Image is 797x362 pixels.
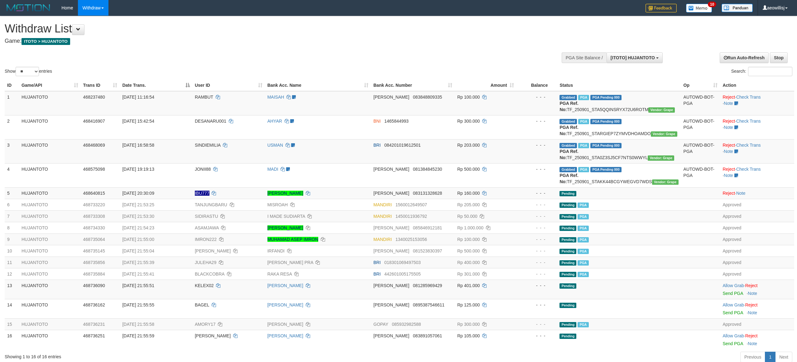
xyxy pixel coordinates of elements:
td: HUJANTOTO [19,222,81,233]
td: · · [720,163,794,187]
div: - - - [519,190,555,196]
td: Approved [720,210,794,222]
span: Marked by aeofett [578,322,588,327]
td: 4 [5,163,19,187]
span: Copy 1560012649507 to clipboard [396,202,427,207]
td: 5 [5,187,19,199]
span: JULEHA29 [195,260,216,265]
div: - - - [519,213,555,219]
td: TF_250901_STAKK44BCGYWEGVD7WDS [557,163,681,187]
a: Note [736,191,746,196]
span: Grabbed [559,119,577,124]
span: Pending [559,303,576,308]
div: PGA Site Balance / [562,52,607,63]
div: - - - [519,166,555,172]
span: [DATE] 21:55:41 [122,271,154,276]
a: Allow Grab [723,333,744,338]
td: HUJANTOTO [19,163,81,187]
th: Op: activate to sort column ascending [681,80,720,91]
span: [DATE] 21:55:55 [122,302,154,307]
span: MANDIRI [373,237,392,242]
span: Pending [559,249,576,254]
span: BRI [373,271,381,276]
span: Rp 300.000 [457,322,480,327]
span: [PERSON_NAME] [373,283,409,288]
span: Marked by aeotiara [578,249,588,254]
span: Copy 081384845230 to clipboard [413,167,442,172]
span: ASAMJAWA [195,225,219,230]
th: Amount: activate to sort column ascending [455,80,516,91]
td: HUJANTOTO [19,115,81,139]
a: MISROAH [267,202,288,207]
span: Marked by aeonel [578,272,588,277]
span: RAMBUT [195,95,213,100]
span: 468736090 [83,283,105,288]
td: · · [720,91,794,115]
span: 468736251 [83,333,105,338]
span: Pending [559,322,576,327]
span: Marked by aeonel [578,260,588,266]
td: 14 [5,299,19,318]
b: PGA Ref. No: [559,125,578,136]
span: Copy 083848809335 to clipboard [413,95,442,100]
span: BNI [373,119,381,124]
img: panduan.png [722,4,753,12]
td: HUJANTOTO [19,318,81,330]
div: - - - [519,282,555,289]
a: Note [748,291,757,296]
th: Action [720,80,794,91]
a: [PERSON_NAME] [267,191,303,196]
span: [DATE] 21:55:04 [122,248,154,253]
select: Showentries [16,67,39,76]
span: PGA Pending [590,167,622,172]
th: Trans ID: activate to sort column ascending [81,80,120,91]
span: Pending [559,214,576,219]
a: Note [748,310,757,315]
td: Approved [720,257,794,268]
span: [PERSON_NAME] [373,95,409,100]
img: Button%20Memo.svg [686,4,712,12]
span: Pending [559,334,576,339]
label: Search: [731,67,792,76]
td: · · [720,115,794,139]
span: Rp 1.000.000 [457,225,483,230]
td: HUJANTOTO [19,139,81,163]
span: AMORY17 [195,322,216,327]
input: Search: [748,67,792,76]
span: [DATE] 21:54:23 [122,225,154,230]
span: SIDIRASTU [195,214,218,219]
span: Copy 1465844993 to clipboard [384,119,409,124]
a: Reject [723,119,735,124]
th: Bank Acc. Number: activate to sort column ascending [371,80,455,91]
span: · [723,302,745,307]
span: Marked by aeosyak [578,167,589,172]
td: HUJANTOTO [19,268,81,280]
span: · [723,283,745,288]
span: · [723,333,745,338]
a: Allow Grab [723,302,744,307]
div: - - - [519,118,555,124]
span: [PERSON_NAME] [373,167,409,172]
span: KELEX02 [195,283,214,288]
b: PGA Ref. No: [559,173,578,184]
span: Copy 085932982588 to clipboard [392,322,421,327]
span: ITOTO > HUJANTOTO [22,38,70,45]
th: Balance [516,80,557,91]
td: AUTOWD-BOT-PGA [681,115,720,139]
span: Grabbed [559,143,577,148]
span: Marked by aeokris [578,143,589,148]
span: [DATE] 20:30:09 [122,191,154,196]
span: Grabbed [559,167,577,172]
span: Pending [559,283,576,289]
span: [DATE] 19:19:13 [122,167,154,172]
span: Pending [559,260,576,266]
span: Copy 081523830397 to clipboard [413,248,442,253]
span: Nama rekening ada tanda titik/strip, harap diedit [195,191,209,196]
th: Bank Acc. Name: activate to sort column ascending [265,80,371,91]
div: - - - [519,142,555,148]
a: Stop [770,52,788,63]
span: Copy 083891057061 to clipboard [413,333,442,338]
span: BRI [373,143,381,148]
span: Vendor URL: https://settle31.1velocity.biz [648,107,675,113]
td: · · [720,139,794,163]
